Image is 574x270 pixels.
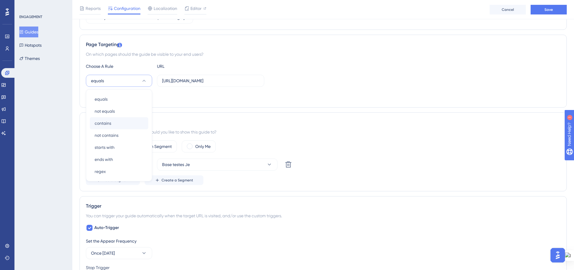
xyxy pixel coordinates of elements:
[90,165,148,177] button: regex
[86,247,152,259] button: Once [DATE]
[145,175,203,185] button: Create a Segment
[154,5,177,12] span: Localization
[114,5,140,12] span: Configuration
[195,143,211,150] label: Only Me
[86,119,560,126] div: Audience Segmentation
[90,141,148,153] button: starts with
[90,117,148,129] button: contains
[86,51,560,58] div: On which pages should the guide be visible to your end users?
[162,178,193,183] span: Create a Segment
[86,202,560,210] div: Trigger
[86,128,560,136] div: Which segment of the audience would you like to show this guide to?
[549,246,567,264] iframe: UserGuiding AI Assistant Launcher
[42,3,44,8] div: 1
[162,77,259,84] input: yourwebsite.com/path
[91,250,115,257] span: Once [DATE]
[86,5,101,12] span: Reports
[502,7,514,12] span: Cancel
[86,63,152,70] div: Choose A Rule
[95,168,106,175] span: regex
[19,53,40,64] button: Themes
[90,93,148,105] button: equals
[490,5,526,14] button: Cancel
[94,224,119,231] span: Auto-Trigger
[544,7,553,12] span: Save
[86,237,560,245] div: Set the Appear Frequency
[90,153,148,165] button: ends with
[86,75,152,87] button: equals
[19,14,42,19] div: ENGAGEMENT
[139,143,172,150] label: Custom Segment
[90,129,148,141] button: not contains
[157,159,278,171] button: Base testes Je
[95,156,113,163] span: ends with
[95,144,114,151] span: starts with
[95,120,111,127] span: contains
[162,161,190,168] span: Base testes Je
[19,40,42,51] button: Hotspots
[95,96,108,103] span: equals
[91,77,104,84] span: equals
[19,27,38,37] button: Guides
[14,2,38,9] span: Need Help?
[86,41,560,48] div: Page Targeting
[190,5,202,12] span: Editor
[157,63,223,70] div: URL
[95,108,115,115] span: not equals
[95,132,118,139] span: not contains
[86,212,560,219] div: You can trigger your guide automatically when the target URL is visited, and/or use the custom tr...
[531,5,567,14] button: Save
[90,105,148,117] button: not equals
